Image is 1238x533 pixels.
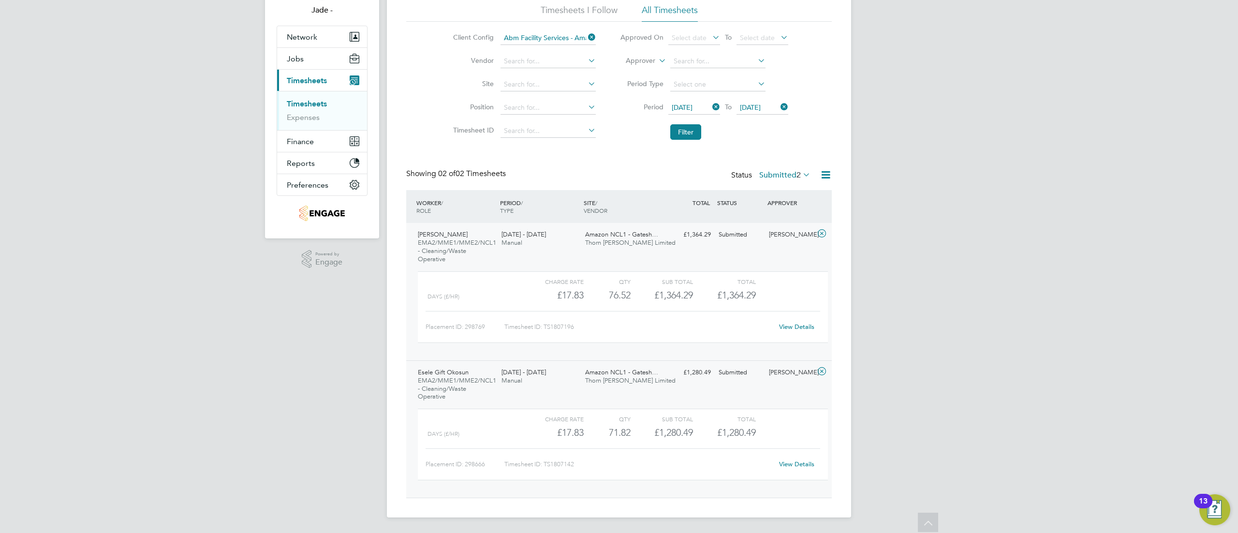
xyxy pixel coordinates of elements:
[740,103,761,112] span: [DATE]
[450,56,494,65] label: Vendor
[779,460,814,468] a: View Details
[521,276,584,287] div: Charge rate
[287,32,317,42] span: Network
[277,26,367,47] button: Network
[612,56,655,66] label: Approver
[438,169,456,178] span: 02 of
[585,376,676,385] span: Thorn [PERSON_NAME] Limited
[620,33,663,42] label: Approved On
[277,48,367,69] button: Jobs
[717,289,756,301] span: £1,364.29
[584,413,631,425] div: QTY
[501,101,596,115] input: Search for...
[595,199,597,207] span: /
[670,78,766,91] input: Select one
[1199,494,1230,525] button: Open Resource Center, 13 new notifications
[427,293,459,300] span: Days (£/HR)
[584,276,631,287] div: QTY
[521,425,584,441] div: £17.83
[287,159,315,168] span: Reports
[426,457,504,472] div: Placement ID: 298666
[501,368,546,376] span: [DATE] - [DATE]
[277,91,367,130] div: Timesheets
[620,103,663,111] label: Period
[414,194,498,219] div: WORKER
[521,413,584,425] div: Charge rate
[631,413,693,425] div: Sub Total
[521,287,584,303] div: £17.83
[450,33,494,42] label: Client Config
[287,54,304,63] span: Jobs
[620,79,663,88] label: Period Type
[302,250,343,268] a: Powered byEngage
[631,425,693,441] div: £1,280.49
[277,131,367,152] button: Finance
[287,76,327,85] span: Timesheets
[504,319,773,335] div: Timesheet ID: TS1807196
[277,70,367,91] button: Timesheets
[672,33,707,42] span: Select date
[418,376,496,401] span: EMA2/MME1/MME2/NCL1 - Cleaning/Waste Operative
[584,287,631,303] div: 76.52
[581,194,665,219] div: SITE
[277,152,367,174] button: Reports
[731,169,812,182] div: Status
[441,199,443,207] span: /
[418,230,468,238] span: [PERSON_NAME]
[584,425,631,441] div: 71.82
[664,227,715,243] div: £1,364.29
[501,31,596,45] input: Search for...
[670,55,766,68] input: Search for...
[418,238,496,263] span: EMA2/MME1/MME2/NCL1 - Cleaning/Waste Operative
[450,126,494,134] label: Timesheet ID
[406,169,508,179] div: Showing
[541,4,618,22] li: Timesheets I Follow
[501,238,522,247] span: Manual
[315,250,342,258] span: Powered by
[287,137,314,146] span: Finance
[585,368,658,376] span: Amazon NCL1 - Gatesh…
[277,4,368,16] span: Jade -
[765,227,815,243] div: [PERSON_NAME]
[642,4,698,22] li: All Timesheets
[501,230,546,238] span: [DATE] - [DATE]
[500,207,514,214] span: TYPE
[717,427,756,438] span: £1,280.49
[450,103,494,111] label: Position
[584,207,607,214] span: VENDOR
[450,79,494,88] label: Site
[631,287,693,303] div: £1,364.29
[418,368,469,376] span: Esele Gift Okosun
[759,170,811,180] label: Submitted
[1199,501,1208,514] div: 13
[664,365,715,381] div: £1,280.49
[504,457,773,472] div: Timesheet ID: TS1807142
[715,194,765,211] div: STATUS
[693,413,755,425] div: Total
[722,101,735,113] span: To
[765,365,815,381] div: [PERSON_NAME]
[498,194,581,219] div: PERIOD
[299,206,344,221] img: thornbaker-logo-retina.png
[693,199,710,207] span: TOTAL
[715,227,765,243] div: Submitted
[796,170,801,180] span: 2
[427,430,459,437] span: Days (£/HR)
[287,113,320,122] a: Expenses
[740,33,775,42] span: Select date
[501,78,596,91] input: Search for...
[287,180,328,190] span: Preferences
[501,55,596,68] input: Search for...
[672,103,693,112] span: [DATE]
[585,230,658,238] span: Amazon NCL1 - Gatesh…
[693,276,755,287] div: Total
[631,276,693,287] div: Sub Total
[521,199,523,207] span: /
[670,124,701,140] button: Filter
[585,238,676,247] span: Thorn [PERSON_NAME] Limited
[501,124,596,138] input: Search for...
[416,207,431,214] span: ROLE
[501,376,522,385] span: Manual
[715,365,765,381] div: Submitted
[277,174,367,195] button: Preferences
